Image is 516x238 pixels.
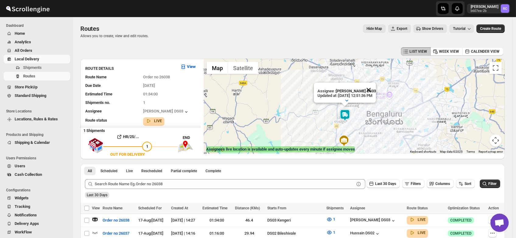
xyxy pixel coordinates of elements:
[471,49,500,54] span: CALENDER VIEW
[488,206,499,210] span: Action
[15,85,37,89] span: Store PickUp
[15,221,39,226] span: Delivery Apps
[85,109,102,113] span: Assignee
[410,150,436,154] button: Keyboard shortcuts
[388,24,411,33] button: Export
[80,125,105,133] b: 1 Shipments
[6,23,70,28] span: Dashboard
[4,162,70,170] button: Users
[171,230,199,236] div: [DATE] | 14:16
[143,75,170,79] span: Order no 26038
[4,202,70,211] button: Tracking
[15,164,25,168] span: Users
[205,169,221,173] span: Complete
[4,38,70,46] button: Analytics
[367,26,382,31] span: Hide Map
[336,89,376,93] b: [PERSON_NAME] DS03
[171,217,199,223] div: [DATE] | 14:27
[103,132,152,142] button: HR/25/...
[206,146,355,152] label: Assignee's live location is available and auto-updates every minute if assignee moves
[488,182,497,186] span: Filter
[4,138,70,147] button: Shipping & Calendar
[4,228,70,236] button: WorkFlow
[467,4,510,13] button: User menu
[471,4,498,9] p: [PERSON_NAME]
[490,62,502,74] button: Toggle fullscreen view
[143,100,145,105] span: 1
[4,115,70,123] button: Locations, Rules & Rates
[138,218,163,222] span: 17-Aug | [DATE]
[92,206,100,210] span: View
[85,118,107,123] span: Route status
[397,26,407,31] span: Export
[476,24,505,33] button: Create Route
[465,182,471,186] span: Sort
[15,117,58,121] span: Locations, Rules & Rates
[401,47,431,56] button: LIST VIEW
[4,72,70,80] button: Routes
[143,109,189,115] div: [PERSON_NAME] DS03
[4,211,70,219] button: Notifications
[15,31,25,36] span: Home
[205,146,225,154] a: Open this area in Google Maps (opens a new window)
[138,231,163,236] span: 17-Aug | [DATE]
[15,172,42,177] span: Cash Collection
[450,218,472,223] span: COMPLETED
[350,218,396,224] button: [PERSON_NAME] DS03
[228,62,258,74] button: Show satellite imagery
[503,7,507,11] text: RC
[15,93,46,98] span: Standard Shipping
[85,100,110,105] span: Shipments no.
[435,182,450,186] span: Columns
[350,231,381,237] button: Hussain DS02
[15,140,50,145] span: Shipping & Calendar
[430,47,463,56] button: WEEK VIEW
[207,62,228,74] button: Show street map
[235,230,264,236] div: 29.94
[154,119,162,123] b: LIVE
[4,219,70,228] button: Delivery Apps
[466,150,475,153] a: Terms
[413,24,447,33] button: Show Drivers
[177,62,199,72] button: View
[171,206,188,210] span: Created At
[375,182,396,186] span: Last 30 Days
[88,169,92,173] span: All
[187,64,196,69] b: View
[80,25,99,32] span: Routes
[99,215,133,225] button: Order no 26038
[143,83,155,88] span: [DATE]
[103,217,129,223] span: Order no 26038
[456,179,475,188] button: Sort
[85,75,107,79] span: Route Name
[326,206,344,210] span: Shipments
[427,179,454,188] button: Columns
[80,34,149,38] p: Allows you to create, view and edit routes.
[15,40,31,44] span: Analytics
[4,29,70,38] button: Home
[6,188,70,193] span: Configurations
[418,231,426,235] b: LIVE
[103,206,122,210] span: Route Name
[439,49,459,54] span: WEEK VIEW
[23,74,35,78] span: Routes
[15,204,30,209] span: Tracking
[110,151,145,158] div: OUT FOR DELIVERY
[323,228,339,237] button: 1
[202,206,227,210] span: Estimated Time
[318,93,376,98] p: Updated at : [DATE] 12:51:36 PM
[350,206,365,210] span: Assignee
[402,179,424,188] button: Filters
[501,4,509,13] span: Rahul Chopra
[6,132,70,137] span: Products and Shipping
[178,141,193,152] img: trip_end.png
[4,170,70,179] button: Cash Collection
[205,146,225,154] img: Google
[367,179,400,188] button: Last 30 Days
[4,46,70,55] button: All Orders
[146,144,148,149] span: 1
[418,218,426,222] b: LIVE
[202,217,231,223] div: 01:34:00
